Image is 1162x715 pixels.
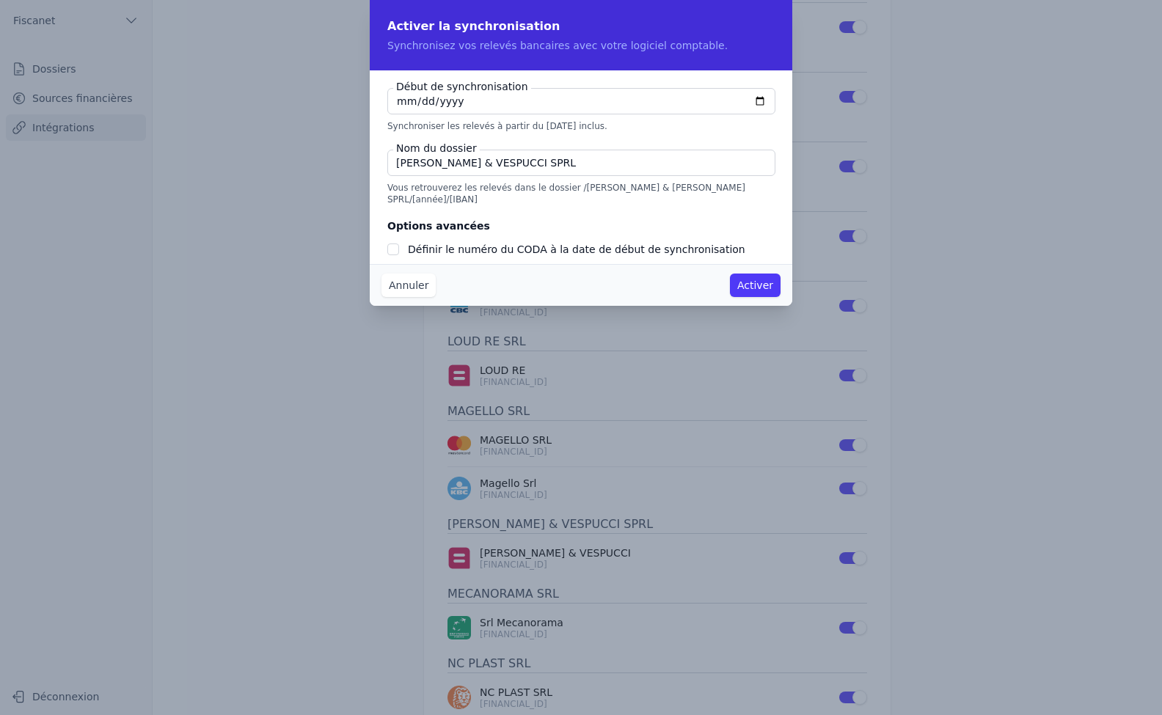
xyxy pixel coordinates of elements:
p: Synchroniser les relevés à partir du [DATE] inclus. [387,120,775,132]
label: Nom du dossier [393,141,480,155]
h2: Activer la synchronisation [387,18,775,35]
p: Synchronisez vos relevés bancaires avec votre logiciel comptable. [387,38,775,53]
label: Début de synchronisation [393,79,531,94]
legend: Options avancées [387,217,490,235]
label: Définir le numéro du CODA à la date de début de synchronisation [408,243,745,255]
button: Activer [730,274,781,297]
p: Vous retrouverez les relevés dans le dossier /[PERSON_NAME] & [PERSON_NAME] SPRL/[année]/[IBAN] [387,182,775,205]
button: Annuler [381,274,436,297]
input: NOM SOCIETE [387,150,775,176]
